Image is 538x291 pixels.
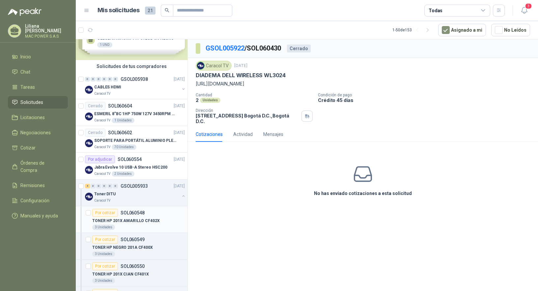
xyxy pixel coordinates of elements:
[113,77,118,81] div: 0
[206,44,244,52] a: GSOL005922
[20,99,43,106] span: Solicitudes
[91,77,96,81] div: 0
[196,131,223,138] div: Cotizaciones
[25,24,68,33] p: Liliana [PERSON_NAME]
[20,197,49,204] span: Configuración
[85,75,186,96] a: 0 0 0 0 0 0 GSOL005938[DATE] Company LogoCABLES HDMICaracol TV
[85,182,186,203] a: 4 0 0 0 0 0 GSOL005933[DATE] Company LogoToner DITUCaracol TV
[20,144,36,151] span: Cotizar
[76,60,187,73] div: Solicitudes de tus compradores
[196,113,299,124] p: [STREET_ADDRESS] Bogotá D.C. , Bogotá D.C.
[174,183,185,189] p: [DATE]
[196,97,199,103] p: 2
[525,3,532,9] span: 3
[314,190,412,197] h3: No has enviado cotizaciones a esta solicitud
[200,98,220,103] div: Unidades
[174,156,185,163] p: [DATE]
[76,260,187,286] a: Por cotizarSOL060550TONER HP 201X CIAN CF401X3 Unidades
[118,157,142,162] p: SOL060554
[94,118,110,123] p: Caracol TV
[8,96,68,109] a: Solicitudes
[121,237,145,242] p: SOL060549
[94,164,167,171] p: Jabra Evolve 10 USB-A Stereo HSC200
[107,77,112,81] div: 0
[112,145,136,150] div: 70 Unidades
[206,43,282,53] p: / SOL060430
[76,99,187,126] a: CerradoSOL060604[DATE] Company LogoESMERIL 8"BC 1HP 750W 127V 3450RPM URREACaracol TV1 Unidades
[491,24,530,36] button: No Leídos
[96,77,101,81] div: 0
[102,184,107,188] div: 0
[8,66,68,78] a: Chat
[287,45,311,52] div: Cerrado
[85,113,93,120] img: Company Logo
[196,61,232,71] div: Caracol TV
[94,171,110,177] p: Caracol TV
[112,118,134,123] div: 1 Unidades
[85,184,90,188] div: 4
[20,83,35,91] span: Tareas
[85,86,93,94] img: Company Logo
[92,236,118,243] div: Por cotizar
[20,182,45,189] span: Remisiones
[8,126,68,139] a: Negociaciones
[20,53,31,60] span: Inicio
[8,157,68,177] a: Órdenes de Compra
[85,129,105,137] div: Cerrado
[85,102,105,110] div: Cerrado
[20,68,30,76] span: Chat
[121,77,148,81] p: GSOL005938
[121,210,145,215] p: SOL060548
[94,191,116,197] p: Toner DITU
[8,8,42,16] img: Logo peakr
[85,155,115,163] div: Por adjudicar
[121,184,148,188] p: GSOL005933
[121,264,145,269] p: SOL060550
[174,103,185,109] p: [DATE]
[8,179,68,192] a: Remisiones
[108,104,132,108] p: SOL060604
[108,130,132,135] p: SOL060602
[429,7,442,14] div: Todas
[518,5,530,16] button: 3
[94,145,110,150] p: Caracol TV
[20,212,58,219] span: Manuales y ayuda
[392,25,433,35] div: 1 - 50 de 153
[234,63,247,69] p: [DATE]
[94,138,176,144] p: SOPORTE PARA PORTÁTIL ALUMINIO PLEGABLE VTA
[25,34,68,38] p: MAC POWER S.A.S
[94,111,176,117] p: ESMERIL 8"BC 1HP 750W 127V 3450RPM URREA
[20,159,62,174] span: Órdenes de Compra
[318,93,535,97] p: Condición de pago
[145,7,156,15] span: 21
[92,271,149,277] p: TONER HP 201X CIAN CF401X
[102,77,107,81] div: 0
[8,50,68,63] a: Inicio
[85,77,90,81] div: 0
[8,142,68,154] a: Cotizar
[92,262,118,270] div: Por cotizar
[92,225,115,230] div: 3 Unidades
[20,114,45,121] span: Licitaciones
[113,184,118,188] div: 0
[76,126,187,153] a: CerradoSOL060602[DATE] Company LogoSOPORTE PARA PORTÁTIL ALUMINIO PLEGABLE VTACaracol TV70 Unidades
[165,8,169,13] span: search
[92,209,118,217] div: Por cotizar
[92,251,115,257] div: 3 Unidades
[94,91,110,96] p: Caracol TV
[197,62,204,69] img: Company Logo
[174,76,185,82] p: [DATE]
[85,166,93,174] img: Company Logo
[20,129,51,136] span: Negociaciones
[233,131,253,138] div: Actividad
[76,206,187,233] a: Por cotizarSOL060548TONER HP 201X AMARILLO CF402X3 Unidades
[196,80,530,87] p: [URL][DOMAIN_NAME]
[196,93,313,97] p: Cantidad
[8,81,68,93] a: Tareas
[8,194,68,207] a: Configuración
[196,72,286,79] p: DIADEMA DELL WIRELESS WL3024
[318,97,535,103] p: Crédito 45 días
[196,108,299,113] p: Dirección
[8,210,68,222] a: Manuales y ayuda
[85,139,93,147] img: Company Logo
